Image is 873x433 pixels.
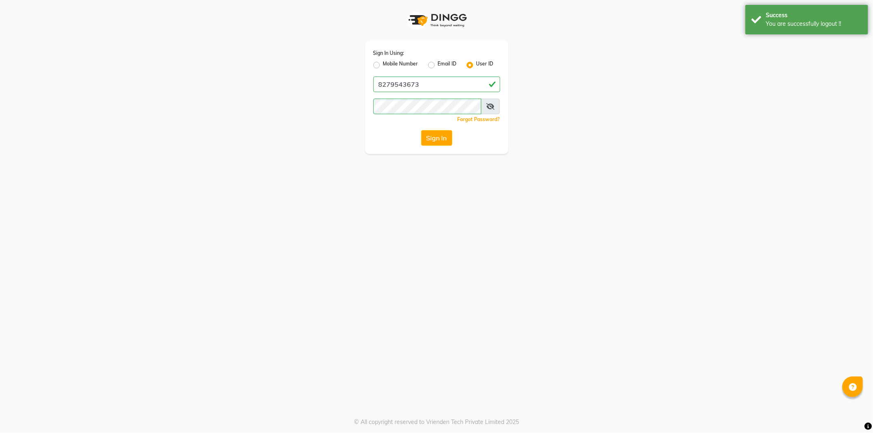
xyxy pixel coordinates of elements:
[421,130,452,146] button: Sign In
[373,50,404,57] label: Sign In Using:
[404,8,469,32] img: logo1.svg
[438,60,457,70] label: Email ID
[476,60,494,70] label: User ID
[383,60,418,70] label: Mobile Number
[458,116,500,122] a: Forgot Password?
[373,99,482,114] input: Username
[766,20,862,28] div: You are successfully logout !!
[373,77,500,92] input: Username
[766,11,862,20] div: Success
